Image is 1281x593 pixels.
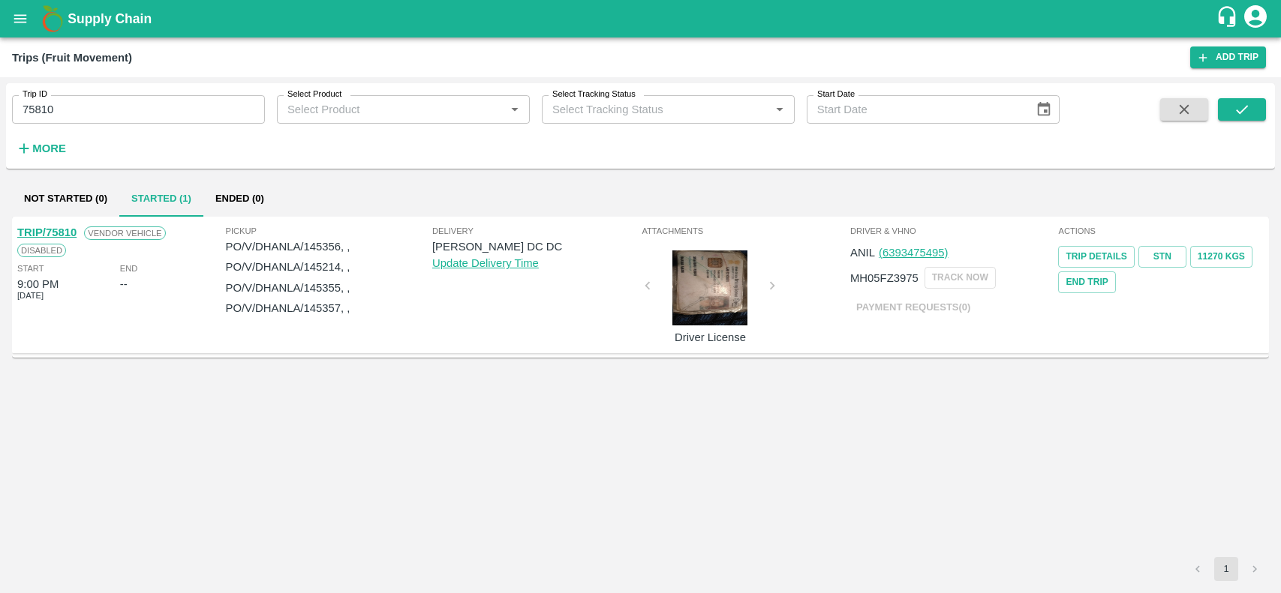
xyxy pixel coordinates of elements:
button: Ended (0) [203,181,276,217]
input: Start Date [807,95,1024,124]
span: ANIL [850,247,875,259]
label: Trip ID [23,88,47,100]
span: Driver & VHNo [850,224,1056,238]
span: Start [17,262,44,275]
a: TRIP/75810 [17,226,77,238]
button: More [12,136,70,161]
p: [PERSON_NAME] DC DC [432,238,639,255]
button: Open [770,100,789,119]
div: customer-support [1216,5,1242,32]
span: Attachments [642,224,847,238]
label: Select Product [287,88,341,100]
p: Driver License [654,329,766,346]
span: [DATE] [17,289,44,302]
div: account of current user [1242,3,1269,34]
button: Started (1) [119,181,203,217]
b: Supply Chain [68,11,152,26]
span: Delivery [432,224,639,238]
span: Disabled [17,244,66,257]
a: Trip Details [1058,246,1134,268]
input: Select Product [281,100,501,119]
button: Choose date [1030,95,1058,124]
button: Open [505,100,525,119]
img: logo [38,4,68,34]
a: STN [1138,246,1186,268]
button: page 1 [1214,557,1238,581]
a: Add Trip [1190,46,1266,68]
label: Select Tracking Status [552,88,636,100]
div: -- [120,276,128,292]
button: open drawer [3,1,38,36]
a: Update Delivery Time [432,257,539,269]
span: End [120,262,138,275]
p: PO/V/DHANLA/145357, , [226,300,432,316]
span: Vendor Vehicle [84,226,165,240]
button: 11270 Kgs [1190,246,1252,268]
p: PO/V/DHANLA/145214, , [226,259,432,275]
button: Tracking Url [1058,271,1115,293]
strong: More [32,142,66,154]
input: Enter Trip ID [12,95,265,124]
nav: pagination navigation [1183,557,1269,581]
div: Trips (Fruit Movement) [12,48,132,67]
input: Select Tracking Status [546,100,746,119]
span: Actions [1058,224,1264,238]
p: MH05FZ3975 [850,270,919,286]
p: PO/V/DHANLA/145355, , [226,280,432,296]
label: Start Date [817,88,855,100]
a: Supply Chain [68,8,1216,29]
div: 9:00 PM [17,276,59,292]
button: Not Started (0) [12,181,119,217]
p: PO/V/DHANLA/145356, , [226,238,432,255]
span: Pickup [226,224,432,238]
a: (6393475495) [879,247,948,259]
